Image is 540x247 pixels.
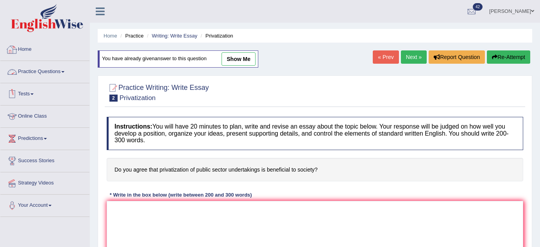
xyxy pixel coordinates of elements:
a: Success Stories [0,150,89,170]
button: Re-Attempt [487,50,530,64]
a: show me [222,52,256,66]
a: Predictions [0,128,89,147]
div: * Write in the box below (write between 200 and 300 words) [107,191,255,199]
h4: You will have 20 minutes to plan, write and revise an essay about the topic below. Your response ... [107,117,523,150]
b: Instructions: [114,123,152,130]
a: Tests [0,83,89,103]
a: Home [0,39,89,58]
a: Writing: Write Essay [152,33,197,39]
a: Next » [401,50,427,64]
a: Home [104,33,117,39]
li: Privatization [199,32,233,39]
span: 42 [473,3,483,11]
h2: Practice Writing: Write Essay [107,82,209,102]
a: Your Account [0,195,89,214]
a: Online Class [0,106,89,125]
a: Strategy Videos [0,172,89,192]
a: « Prev [373,50,399,64]
a: Practice Questions [0,61,89,81]
div: You have already given answer to this question [98,50,258,68]
span: 2 [109,95,118,102]
h4: Do you agree that privatization of public sector undertakings is beneficial to society? [107,158,523,182]
small: Privatization [120,94,156,102]
button: Report Question [429,50,485,64]
li: Practice [118,32,143,39]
